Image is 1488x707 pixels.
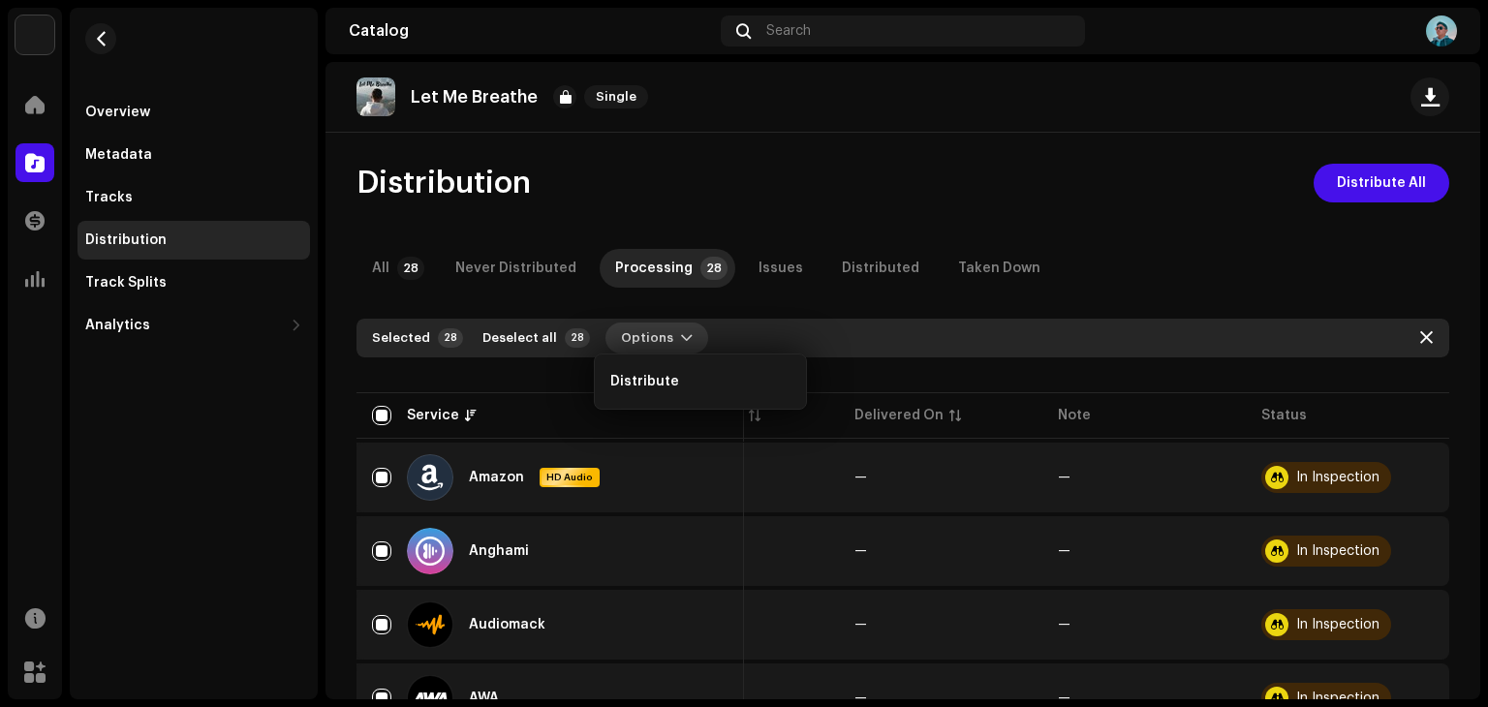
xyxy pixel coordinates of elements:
div: Issues [759,249,803,288]
div: Catalog [349,23,713,39]
button: Deselect all28 [471,323,598,353]
div: Overview [85,105,150,120]
span: Distribution [356,164,531,202]
div: Track Splits [85,275,167,291]
div: Never Distributed [455,249,576,288]
div: Analytics [85,318,150,333]
p-badge: 28 [565,328,590,348]
span: — [854,618,867,631]
div: Anghami [469,544,529,558]
re-a-table-badge: — [1058,692,1070,705]
re-a-table-badge: — [1058,618,1070,631]
span: — [854,471,867,484]
div: In Inspection [1296,618,1379,631]
div: Service [407,406,459,425]
div: Tracks [85,190,133,205]
p-badge: 28 [397,257,424,280]
div: In Inspection [1296,471,1379,484]
div: 28 [438,328,463,348]
div: Processing [615,249,693,288]
span: Distribute All [1337,164,1426,202]
div: Taken Down [958,249,1040,288]
img: 242eecf7-cddd-435b-a006-6ea37d9e9423 [356,77,395,116]
div: Metadata [85,147,152,163]
div: Audiomack [469,618,545,631]
div: Selected [372,330,430,346]
div: In Inspection [1296,544,1379,558]
re-m-nav-item: Overview [77,93,310,132]
re-m-nav-item: Distribution [77,221,310,260]
div: Distribution [85,232,167,248]
div: Distributed [842,249,919,288]
re-m-nav-item: Metadata [77,136,310,174]
img: 33004b37-325d-4a8b-b51f-c12e9b964943 [15,15,54,54]
div: All [372,249,389,288]
span: — [854,692,867,705]
div: In Inspection [1296,692,1379,705]
re-a-table-badge: — [1058,544,1070,558]
re-m-nav-dropdown: Analytics [77,306,310,345]
div: Delivered On [854,406,944,425]
span: HD Audio [542,471,598,484]
re-m-nav-item: Track Splits [77,263,310,302]
span: Deselect all [482,319,557,357]
span: Single [584,85,648,108]
button: Options [605,323,708,353]
img: 972ce9a6-7ae5-40ac-957a-22aacb9ce7de [1426,15,1457,46]
div: AWA [469,692,499,705]
div: Amazon [469,471,524,484]
p-badge: 28 [700,257,728,280]
span: — [854,544,867,558]
button: Distribute All [1314,164,1449,202]
re-a-table-badge: — [1058,471,1070,484]
p: Let Me Breathe [411,87,538,108]
span: Options [621,319,673,357]
span: Search [766,23,811,39]
re-m-nav-item: Tracks [77,178,310,217]
span: Distribute [610,374,679,389]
